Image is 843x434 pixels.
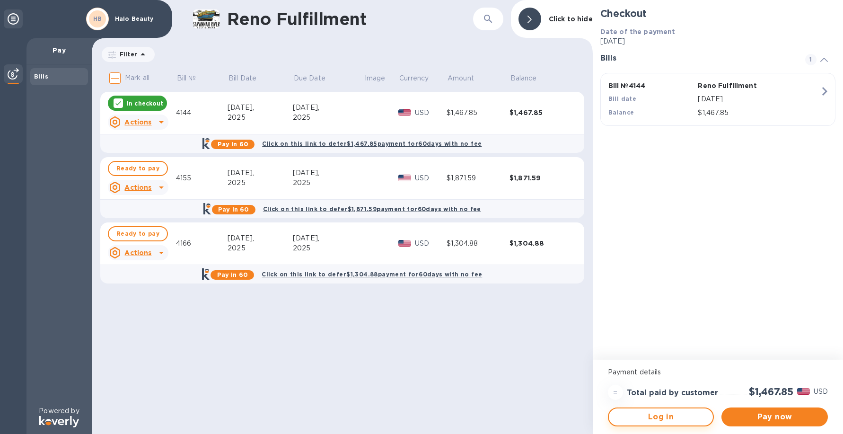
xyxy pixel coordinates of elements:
b: Pay in 60 [217,271,248,278]
p: Due Date [294,73,325,83]
h3: Bills [600,54,794,63]
img: USD [398,175,411,181]
b: HB [93,15,102,22]
img: USD [398,109,411,116]
p: Balance [510,73,537,83]
div: 4155 [176,173,228,183]
p: Bill № [177,73,196,83]
p: USD [415,108,447,118]
h3: Total paid by customer [627,389,718,398]
span: Due Date [294,73,338,83]
p: USD [415,239,447,248]
p: In checkout [127,99,163,107]
p: Currency [399,73,429,83]
p: USD [814,387,828,397]
p: Image [365,73,386,83]
span: Balance [510,73,549,83]
div: 4144 [176,108,228,118]
p: Mark all [125,73,149,83]
div: $1,871.59 [447,173,509,183]
div: [DATE], [293,103,364,113]
button: Bill №4144Reno FulfillmentBill date[DATE]Balance$1,467.85 [600,73,835,126]
span: Ready to pay [116,228,159,239]
p: Pay [34,45,84,55]
p: [DATE] [698,94,820,104]
div: 2025 [293,113,364,123]
span: Bill Date [228,73,269,83]
div: 4166 [176,239,228,248]
img: USD [797,388,810,395]
div: $1,467.85 [447,108,509,118]
div: 2025 [228,178,293,188]
p: Halo Beauty [115,16,162,22]
div: $1,304.88 [509,239,572,248]
div: [DATE], [293,233,364,243]
div: $1,304.88 [447,239,509,248]
div: [DATE], [228,103,293,113]
button: Ready to pay [108,226,168,241]
span: Amount [448,73,486,83]
b: Click on this link to defer $1,871.59 payment for 60 days with no fee [263,205,481,213]
div: 2025 [228,113,293,123]
b: Pay in 60 [218,141,248,148]
b: Balance [608,109,634,116]
p: Filter [116,50,137,58]
p: Reno Fulfillment [698,81,784,90]
h2: Checkout [600,8,835,19]
u: Actions [124,118,151,126]
span: Ready to pay [116,163,159,174]
p: Amount [448,73,474,83]
div: 2025 [293,243,364,253]
p: [DATE] [600,36,835,46]
b: Date of the payment [600,28,676,35]
div: [DATE], [228,168,293,178]
div: $1,871.59 [509,173,572,183]
u: Actions [124,249,151,257]
div: [DATE], [293,168,364,178]
button: Log in [608,407,714,426]
span: Pay now [729,411,820,423]
u: Actions [124,184,151,191]
img: Logo [39,416,79,427]
p: Payment details [608,367,828,377]
b: Pay in 60 [218,206,249,213]
button: Ready to pay [108,161,168,176]
p: Bill Date [228,73,256,83]
b: Click to hide [549,15,593,23]
span: Bill № [177,73,209,83]
img: USD [398,240,411,247]
h2: $1,467.85 [749,386,793,398]
div: = [608,385,623,400]
span: 1 [805,54,817,65]
div: 2025 [228,243,293,253]
b: Click on this link to defer $1,467.85 payment for 60 days with no fee [262,140,482,147]
div: [DATE], [228,233,293,243]
div: 2025 [293,178,364,188]
div: $1,467.85 [509,108,572,117]
p: $1,467.85 [698,108,820,118]
h1: Reno Fulfillment [227,9,473,29]
span: Log in [616,411,706,423]
b: Bills [34,73,48,80]
p: Powered by [39,406,79,416]
p: Bill № 4144 [608,81,694,90]
b: Bill date [608,95,637,102]
p: USD [415,173,447,183]
button: Pay now [721,407,828,426]
b: Click on this link to defer $1,304.88 payment for 60 days with no fee [262,271,482,278]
